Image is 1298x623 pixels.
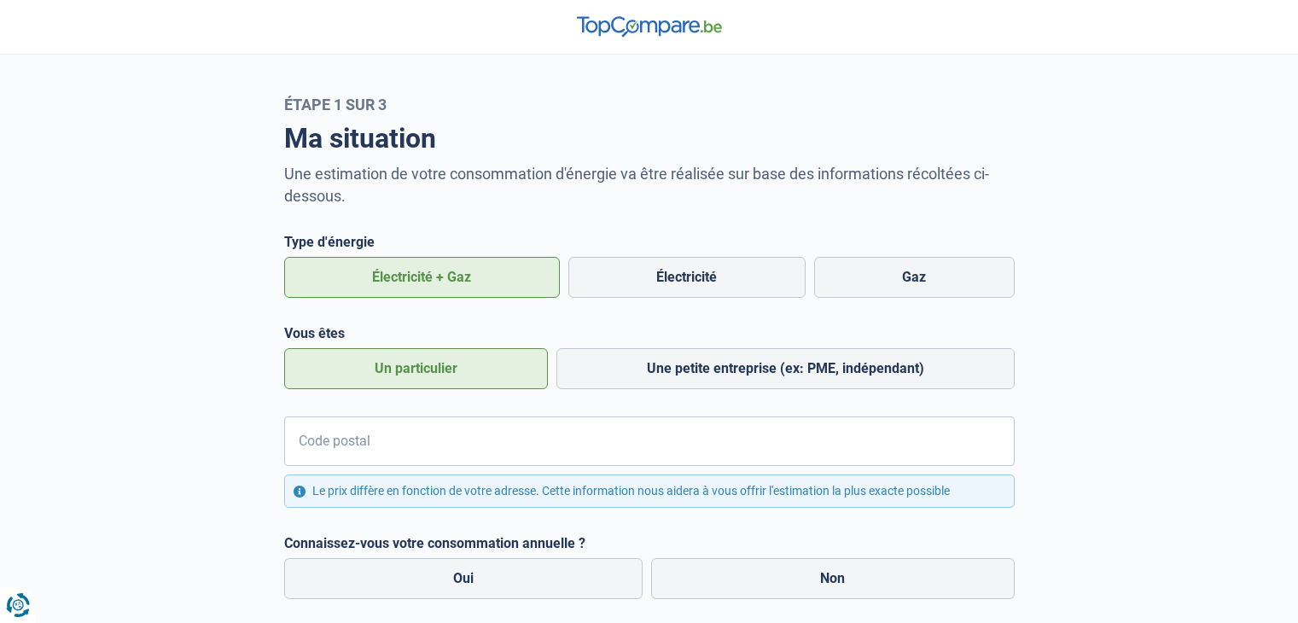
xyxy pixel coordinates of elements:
[284,122,1015,154] h1: Ma situation
[814,257,1015,298] label: Gaz
[284,163,1015,206] p: Une estimation de votre consommation d'énergie va être réalisée sur base des informations récolté...
[284,96,1015,114] div: Étape 1 sur 3
[284,475,1015,508] div: Le prix diffère en fonction de votre adresse. Cette information nous aidera à vous offrir l'estim...
[284,234,1015,250] legend: Type d'énergie
[568,257,806,298] label: Électricité
[284,558,643,599] label: Oui
[284,416,1015,466] input: 1000
[284,535,1015,551] legend: Connaissez-vous votre consommation annuelle ?
[284,325,1015,341] legend: Vous êtes
[577,16,722,37] img: TopCompare.be
[284,257,560,298] label: Électricité + Gaz
[284,348,548,389] label: Un particulier
[556,348,1015,389] label: Une petite entreprise (ex: PME, indépendant)
[651,558,1015,599] label: Non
